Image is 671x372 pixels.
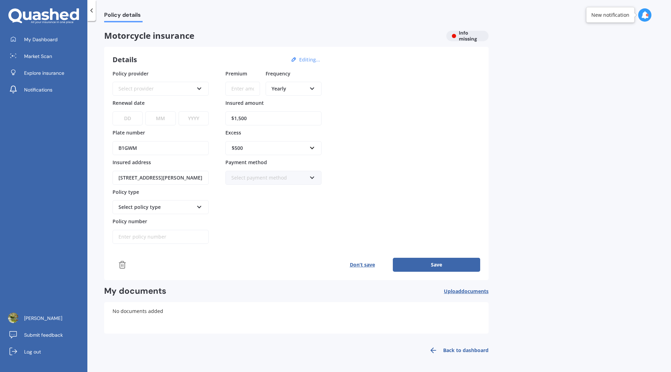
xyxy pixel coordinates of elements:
span: My Dashboard [24,36,58,43]
input: Enter plate number [113,141,209,155]
span: Policy provider [113,70,149,76]
a: Submit feedback [5,328,87,342]
div: Select payment method [231,174,306,182]
button: Save [393,258,480,272]
span: Notifications [24,86,52,93]
input: Enter address [113,171,209,185]
button: Editing... [297,57,322,63]
input: Enter policy number [113,230,209,244]
span: Policy details [104,12,143,21]
span: Motorcycle insurance [104,31,441,41]
div: Yearly [272,85,306,93]
span: Renewal date [113,100,145,106]
div: Select provider [118,85,194,93]
div: $500 [232,144,307,152]
span: Policy type [113,188,139,195]
span: Payment method [225,159,267,166]
input: Enter amount [225,82,260,96]
h2: My documents [104,286,166,297]
button: Uploaddocuments [444,286,489,297]
a: My Dashboard [5,32,87,46]
a: [PERSON_NAME] [5,311,87,325]
span: Policy number [113,218,147,225]
span: Insured amount [225,100,264,106]
a: Notifications [5,83,87,97]
span: Excess [225,129,241,136]
span: Log out [24,348,41,355]
span: documents [461,288,489,294]
div: Select policy type [118,203,194,211]
span: Insured address [113,159,151,166]
span: Submit feedback [24,331,63,338]
span: Frequency [266,70,290,76]
a: Log out [5,345,87,359]
span: Plate number [113,129,145,136]
span: [PERSON_NAME] [24,315,62,322]
a: Back to dashboard [425,342,489,359]
button: Don’t save [332,258,393,272]
img: ACg8ocLnanDgqdj1rVxvDhjE8BXL7hiOdojsuhzMA5C5KZvsFyBRS-Um=s96-c [8,313,19,323]
span: Explore insurance [24,70,64,76]
h3: Details [113,55,137,64]
div: New notification [591,12,629,19]
a: Explore insurance [5,66,87,80]
input: Enter amount [225,111,322,125]
a: Market Scan [5,49,87,63]
span: Upload [444,289,489,294]
span: Market Scan [24,53,52,60]
div: No documents added [104,302,489,334]
span: Premium [225,70,247,76]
